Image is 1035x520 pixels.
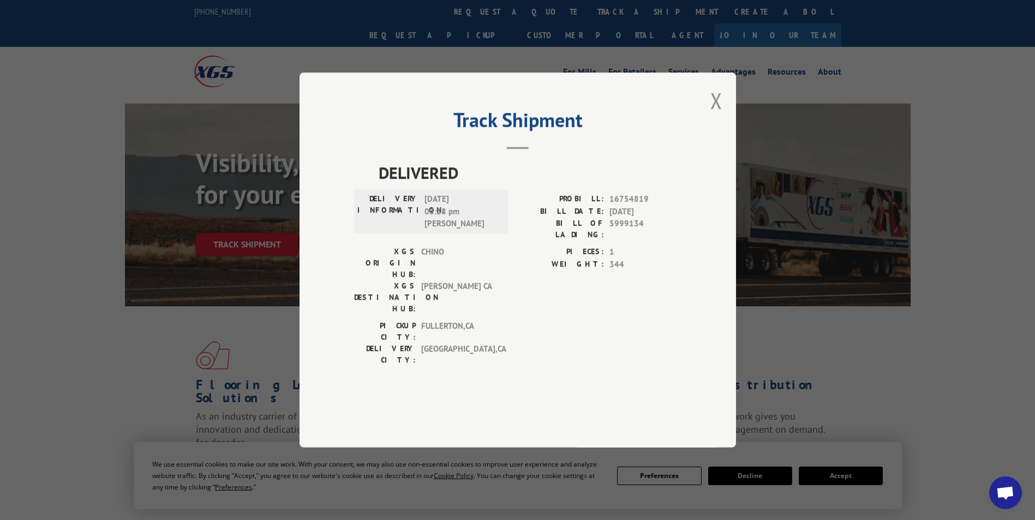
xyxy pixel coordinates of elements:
[518,258,604,271] label: WEIGHT:
[518,205,604,218] label: BILL DATE:
[354,112,681,133] h2: Track Shipment
[609,193,681,205] span: 16754819
[357,193,419,230] label: DELIVERY INFORMATION:
[518,193,604,205] label: PROBILL:
[710,86,722,115] button: Close modal
[421,280,495,315] span: [PERSON_NAME] CA
[354,343,416,366] label: DELIVERY CITY:
[421,320,495,343] span: FULLERTON , CA
[421,246,495,280] span: CHINO
[518,217,604,240] label: BILL OF LADING:
[518,246,604,258] label: PIECES:
[379,160,681,185] span: DELIVERED
[609,205,681,218] span: [DATE]
[609,217,681,240] span: 5999134
[609,258,681,271] span: 344
[421,343,495,366] span: [GEOGRAPHIC_DATA] , CA
[989,476,1022,509] a: Open chat
[354,246,416,280] label: XGS ORIGIN HUB:
[609,246,681,258] span: 1
[354,320,416,343] label: PICKUP CITY:
[354,280,416,315] label: XGS DESTINATION HUB:
[424,193,498,230] span: [DATE] 03:28 pm [PERSON_NAME]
